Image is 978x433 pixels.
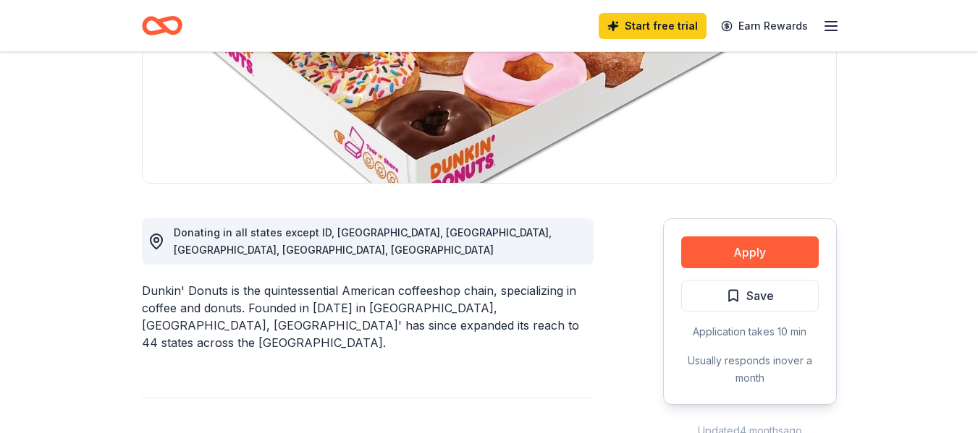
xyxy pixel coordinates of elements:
[174,226,552,256] span: Donating in all states except ID, [GEOGRAPHIC_DATA], [GEOGRAPHIC_DATA], [GEOGRAPHIC_DATA], [GEOGR...
[142,282,594,351] div: Dunkin' Donuts is the quintessential American coffeeshop chain, specializing in coffee and donuts...
[681,352,819,387] div: Usually responds in over a month
[712,13,817,39] a: Earn Rewards
[681,236,819,268] button: Apply
[142,9,182,43] a: Home
[746,286,774,305] span: Save
[681,280,819,312] button: Save
[681,323,819,340] div: Application takes 10 min
[599,13,707,39] a: Start free trial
